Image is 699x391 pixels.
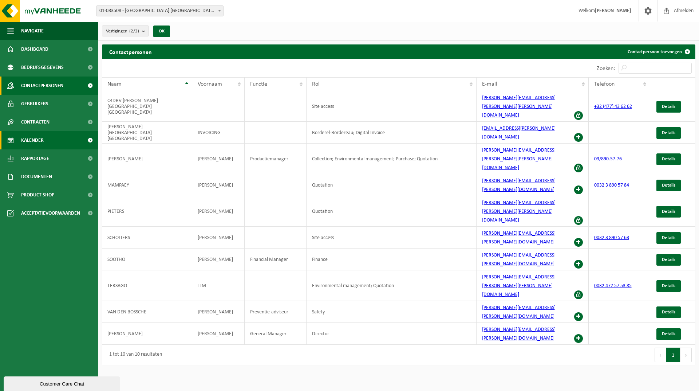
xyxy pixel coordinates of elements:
count: (2/2) [129,29,139,34]
td: [PERSON_NAME] [GEOGRAPHIC_DATA] [GEOGRAPHIC_DATA] [102,122,192,144]
a: [PERSON_NAME][EMAIL_ADDRESS][PERSON_NAME][DOMAIN_NAME] [482,327,556,341]
td: Collection; Environmental management; Purchase; Quotation [307,144,477,174]
a: +32 (477) 43 62 62 [594,104,632,109]
span: Vestigingen [106,26,139,37]
td: SOOTHO [102,249,192,270]
span: Acceptatievoorwaarden [21,204,80,222]
td: Productiemanager [245,144,306,174]
span: Details [662,235,675,240]
a: Details [656,328,681,340]
a: Details [656,306,681,318]
td: TIM [192,270,245,301]
td: Finance [307,249,477,270]
td: C4DRV [PERSON_NAME] [GEOGRAPHIC_DATA] [GEOGRAPHIC_DATA] [102,91,192,122]
span: Telefoon [594,81,615,87]
a: [EMAIL_ADDRESS][PERSON_NAME][DOMAIN_NAME] [482,126,556,140]
td: Preventie-adviseur [245,301,306,323]
span: Details [662,209,675,214]
button: Next [680,348,692,362]
a: [PERSON_NAME][EMAIL_ADDRESS][PERSON_NAME][PERSON_NAME][DOMAIN_NAME] [482,148,556,171]
a: [PERSON_NAME][EMAIL_ADDRESS][PERSON_NAME][DOMAIN_NAME] [482,253,556,267]
td: General Manager [245,323,306,345]
td: [PERSON_NAME] [192,227,245,249]
td: [PERSON_NAME] [192,301,245,323]
td: [PERSON_NAME] [192,323,245,345]
td: [PERSON_NAME] [192,196,245,227]
td: Environmental management; Quotation [307,270,477,301]
button: OK [153,26,170,37]
td: Safety [307,301,477,323]
span: E-mail [482,81,497,87]
span: Kalender [21,131,44,149]
td: Financial Manager [245,249,306,270]
a: Details [656,180,681,191]
td: [PERSON_NAME] [192,174,245,196]
a: [PERSON_NAME][EMAIL_ADDRESS][PERSON_NAME][PERSON_NAME][DOMAIN_NAME] [482,200,556,223]
td: [PERSON_NAME] [102,323,192,345]
a: Contactpersoon toevoegen [622,44,695,59]
td: Quotation [307,174,477,196]
a: Details [656,127,681,139]
td: [PERSON_NAME] [192,144,245,174]
td: Borderel-Bordereau; Digital Invoice [307,122,477,144]
span: Rol [312,81,320,87]
span: Navigatie [21,22,44,40]
label: Zoeken: [597,66,615,71]
a: [PERSON_NAME][EMAIL_ADDRESS][PERSON_NAME][PERSON_NAME][DOMAIN_NAME] [482,274,556,297]
div: 1 tot 10 van 10 resultaten [106,348,162,361]
td: VAN DEN BOSSCHE [102,301,192,323]
span: Functie [250,81,267,87]
span: Details [662,130,675,135]
a: Details [656,232,681,244]
span: Details [662,284,675,288]
span: Details [662,157,675,161]
td: [PERSON_NAME] [102,144,192,174]
td: PIETERS [102,196,192,227]
span: Dashboard [21,40,48,58]
a: Details [656,101,681,113]
span: Details [662,310,675,314]
span: Voornaam [198,81,222,87]
span: Gebruikers [21,95,48,113]
span: Contracten [21,113,50,131]
span: Details [662,183,675,188]
span: Details [662,332,675,336]
span: Details [662,104,675,109]
span: Rapportage [21,149,49,168]
a: Details [656,153,681,165]
span: Details [662,257,675,262]
td: [PERSON_NAME] [192,249,245,270]
button: 1 [666,348,680,362]
a: 0032 3 890 57 63 [594,235,629,241]
span: 01-083508 - CLAYTON BELGIUM NV - BORNEM [96,5,224,16]
td: Director [307,323,477,345]
a: [PERSON_NAME][EMAIL_ADDRESS][PERSON_NAME][DOMAIN_NAME] [482,305,556,319]
a: [PERSON_NAME][EMAIL_ADDRESS][PERSON_NAME][DOMAIN_NAME] [482,178,556,192]
a: 0032 472 57 53 85 [594,283,632,289]
button: Previous [655,348,666,362]
span: 01-083508 - CLAYTON BELGIUM NV - BORNEM [96,6,223,16]
a: Details [656,280,681,292]
strong: [PERSON_NAME] [595,8,631,13]
span: Bedrijfsgegevens [21,58,64,77]
a: 03/890.57.76 [594,156,622,162]
td: TERSAGO [102,270,192,301]
h2: Contactpersonen [102,44,159,59]
a: Details [656,206,681,218]
span: Product Shop [21,186,54,204]
a: [PERSON_NAME][EMAIL_ADDRESS][PERSON_NAME][PERSON_NAME][DOMAIN_NAME] [482,95,556,118]
a: [PERSON_NAME][EMAIL_ADDRESS][PERSON_NAME][DOMAIN_NAME] [482,231,556,245]
a: 0032 3 890 57 84 [594,183,629,188]
td: Site access [307,91,477,122]
td: MAMPAEY [102,174,192,196]
span: Naam [107,81,122,87]
span: Contactpersonen [21,77,63,95]
button: Vestigingen(2/2) [102,26,149,36]
span: Documenten [21,168,52,186]
iframe: chat widget [4,375,122,391]
a: Details [656,254,681,266]
td: INVOICING [192,122,245,144]
td: SCHOLIERS [102,227,192,249]
td: Quotation [307,196,477,227]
